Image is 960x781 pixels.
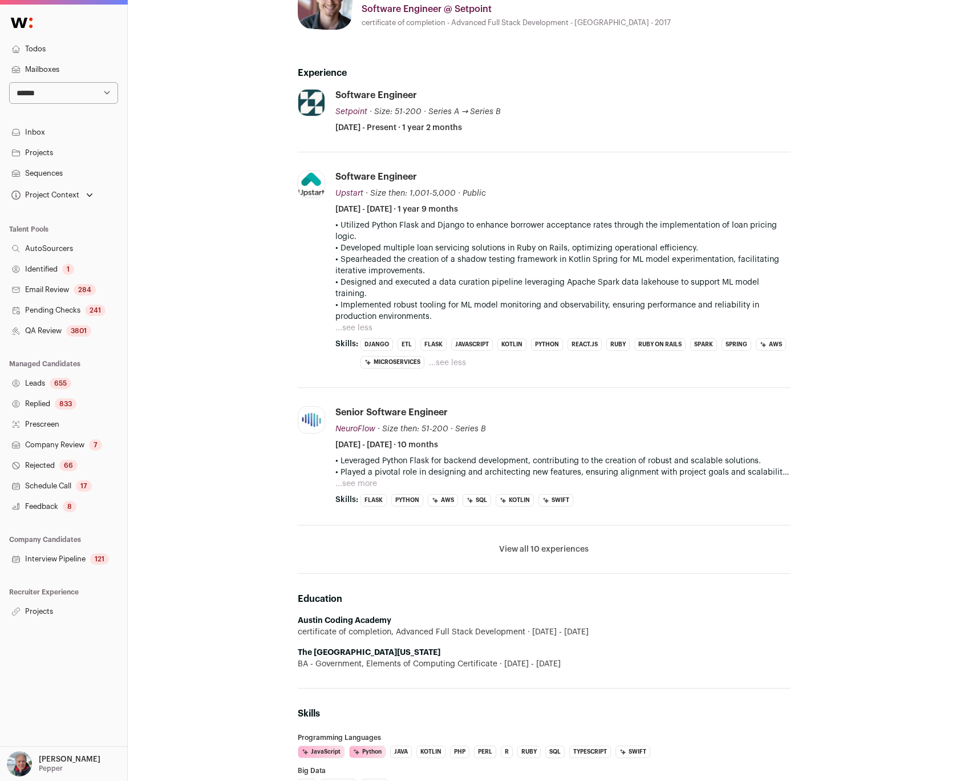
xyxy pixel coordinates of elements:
li: AWS [756,338,786,351]
li: PHP [450,746,469,758]
div: 284 [74,284,96,296]
div: 8 [63,501,76,512]
button: Open dropdown [9,187,95,203]
li: Ruby on Rails [634,338,686,351]
div: certificate of completion, Advanced Full Stack Development [298,626,791,638]
strong: The [GEOGRAPHIC_DATA][US_STATE] [298,649,440,657]
span: Skills: [335,494,358,505]
p: [PERSON_NAME] [39,755,100,764]
li: Swift [615,746,650,758]
li: AWS [428,494,458,507]
span: Series A → Series B [428,108,501,116]
div: 7 [89,439,102,451]
li: ETL [398,338,416,351]
img: b62aa42298112786ee09b448f8424fe8214e8e4b0f39baff56fdf86041132ec2.jpg [298,171,325,197]
h3: Big Data [298,767,791,774]
li: Java [390,746,412,758]
li: Ruby [517,746,541,758]
li: Kotlin [497,338,526,351]
li: SQL [545,746,565,758]
h3: Programming Languages [298,734,791,741]
div: Software Engineer [335,171,417,183]
h2: Experience [298,66,791,80]
li: Spark [690,338,717,351]
span: [DATE] - [DATE] · 1 year 9 months [335,204,458,215]
button: View all 10 experiences [499,544,589,555]
img: 0f2156b2c85c654f4c545238f8c77b8df77b51a6b6288c13f2c698972f560e3c.jpg [298,407,325,433]
li: Ruby [606,338,630,351]
span: [DATE] - [DATE] [525,626,589,638]
div: 833 [55,398,76,410]
span: · [451,423,453,435]
li: TypeScript [569,746,611,758]
img: Wellfound [5,11,39,34]
div: 1 [62,264,74,275]
div: 66 [59,460,78,471]
p: Pepper [39,764,63,773]
span: Skills: [335,338,358,350]
span: · Size then: 51-200 [378,425,448,433]
span: [DATE] - [DATE] [497,658,561,670]
div: Software Engineer @ Setpoint [362,2,791,16]
div: 17 [76,480,92,492]
p: • Spearheaded the creation of a shadow testing framework in Kotlin Spring for ML model experiment... [335,254,791,277]
div: certificate of completion - Advanced Full Stack Development - [GEOGRAPHIC_DATA] - 2017 [362,18,791,27]
li: React.js [568,338,602,351]
strong: Austin Coding Academy [298,617,391,625]
p: • Implemented robust tooling for ML model monitoring and observability, ensuring performance and ... [335,300,791,322]
div: BA - Government, Elements of Computing Certificate [298,658,791,670]
span: [DATE] - [DATE] · 10 months [335,439,438,451]
div: Project Context [9,191,79,200]
span: · [458,188,460,199]
p: • Designed and executed a data curation pipeline leveraging Apache Spark data lakehouse to suppor... [335,277,791,300]
li: JavaScript [298,746,345,758]
p: • Utilized Python Flask and Django to enhance borrower acceptance rates through the implementatio... [335,220,791,242]
li: Perl [474,746,496,758]
li: Microservices [360,356,424,369]
button: ...see less [335,322,372,334]
li: Flask [420,338,447,351]
div: Software Engineer [335,89,417,102]
span: · Size: 51-200 [370,108,422,116]
li: Spring [722,338,751,351]
p: • Developed multiple loan servicing solutions in Ruby on Rails, optimizing operational efficiency. [335,242,791,254]
div: 121 [90,553,109,565]
span: · Size then: 1,001-5,000 [366,189,456,197]
div: 3801 [66,325,91,337]
h2: Skills [298,707,791,721]
button: ...see more [335,478,377,489]
li: SQL [463,494,491,507]
li: R [501,746,513,758]
button: ...see less [429,357,466,369]
span: NeuroFlow [335,425,375,433]
li: Python [349,746,386,758]
p: • Leveraged Python Flask for backend development, contributing to the creation of robust and scal... [335,455,791,467]
span: Upstart [335,189,363,197]
li: JavaScript [451,338,493,351]
span: Setpoint [335,108,367,116]
button: Open dropdown [5,751,103,776]
img: 93464a90c3400cc6f48eeb1595e75886c9c97580e75b9831b35e757311812b08.jpg [298,90,325,116]
span: [DATE] - Present · 1 year 2 months [335,122,462,133]
div: Senior Software Engineer [335,406,448,419]
span: Series B [455,425,486,433]
span: · [424,106,426,118]
li: Python [531,338,563,351]
li: Django [360,338,393,351]
div: 241 [85,305,106,316]
div: 655 [50,378,71,389]
li: Kotlin [496,494,534,507]
li: Flask [360,494,387,507]
p: • Played a pivotal role in designing and architecting new features, ensuring alignment with proje... [335,467,791,478]
li: Python [391,494,423,507]
li: Kotlin [416,746,445,758]
span: Public [463,189,486,197]
h2: Education [298,592,791,606]
li: Swift [538,494,573,507]
img: 14022209-medium_jpg [7,751,32,776]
